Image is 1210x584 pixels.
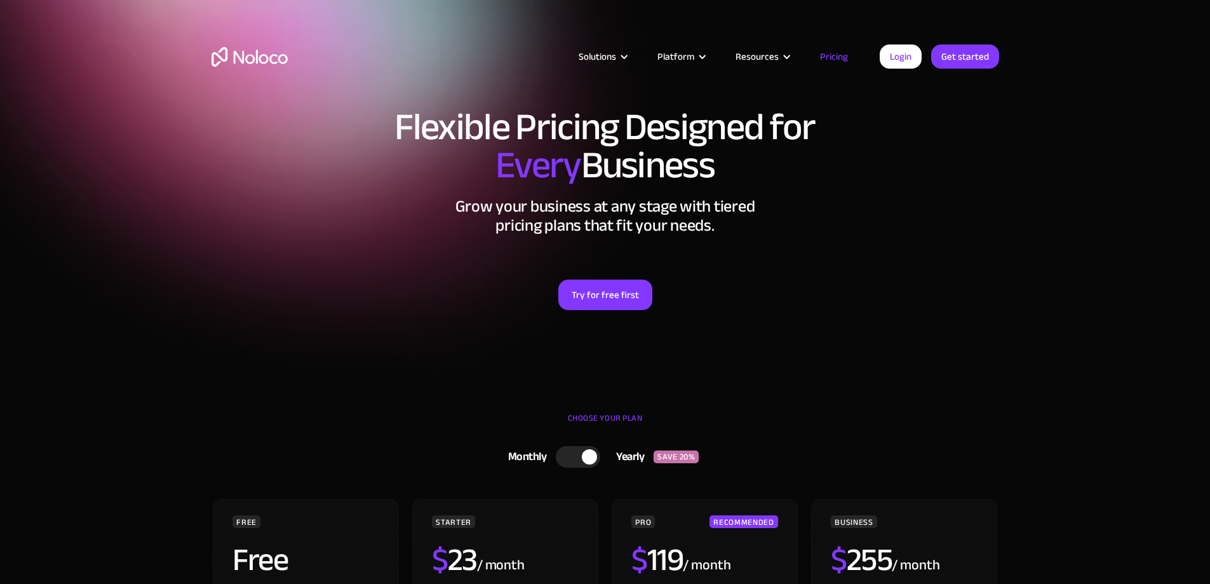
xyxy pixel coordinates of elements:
[880,44,922,69] a: Login
[709,515,777,528] div: RECOMMENDED
[631,544,683,576] h2: 119
[654,451,699,463] div: SAVE 20%
[212,47,288,67] a: home
[212,108,999,184] h1: Flexible Pricing Designed for Business
[642,48,720,65] div: Platform
[432,544,477,576] h2: 23
[831,544,892,576] h2: 255
[492,447,556,466] div: Monthly
[432,515,474,528] div: STARTER
[931,44,999,69] a: Get started
[232,544,288,576] h2: Free
[232,515,260,528] div: FREE
[736,48,779,65] div: Resources
[212,409,999,440] div: CHOOSE YOUR PLAN
[683,555,730,576] div: / month
[495,130,581,201] span: Every
[558,280,652,310] a: Try for free first
[831,515,877,528] div: BUSINESS
[804,48,864,65] a: Pricing
[212,197,999,235] h2: Grow your business at any stage with tiered pricing plans that fit your needs.
[579,48,616,65] div: Solutions
[657,48,694,65] div: Platform
[892,555,939,576] div: / month
[563,48,642,65] div: Solutions
[477,555,525,576] div: / month
[631,515,655,528] div: PRO
[600,447,654,466] div: Yearly
[720,48,804,65] div: Resources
